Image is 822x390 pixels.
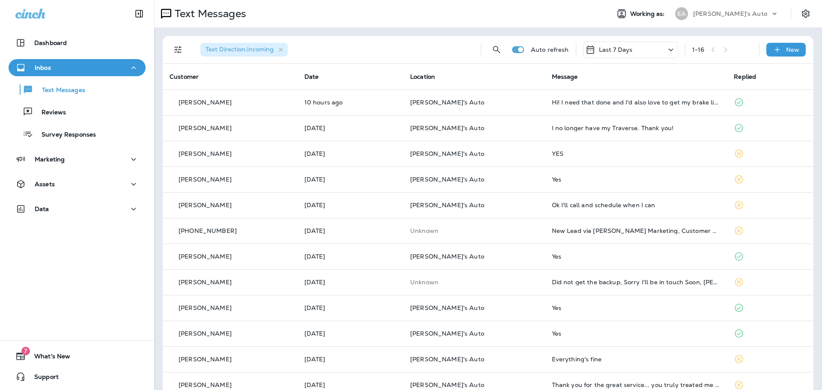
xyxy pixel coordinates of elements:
[410,304,484,312] span: [PERSON_NAME]'s Auto
[35,205,49,212] p: Data
[26,353,70,363] span: What's New
[304,356,396,363] p: Oct 3, 2025 01:07 PM
[410,73,435,80] span: Location
[786,46,799,53] p: New
[552,253,721,260] div: Yes
[304,202,396,208] p: Oct 7, 2025 12:25 PM
[798,6,813,21] button: Settings
[127,5,151,22] button: Collapse Sidebar
[552,176,721,183] div: Yes
[675,7,688,20] div: EA
[304,330,396,337] p: Oct 5, 2025 11:11 AM
[34,39,67,46] p: Dashboard
[179,279,232,286] p: [PERSON_NAME]
[410,355,484,363] span: [PERSON_NAME]'s Auto
[552,279,721,286] div: Did not get the backup, Sorry I'll be in touch Soon, Dan Szymanski.
[304,125,396,131] p: Oct 8, 2025 11:29 AM
[179,330,232,337] p: [PERSON_NAME]
[552,99,721,106] div: Hi! I need that done and I'd also love to get my brake lights replaced they're out apparently. 😂
[552,73,578,80] span: Message
[35,64,51,71] p: Inbox
[9,368,146,385] button: Support
[9,200,146,217] button: Data
[9,151,146,168] button: Marketing
[9,80,146,98] button: Text Messages
[552,150,721,157] div: YES
[304,176,396,183] p: Oct 8, 2025 11:11 AM
[26,373,59,384] span: Support
[179,381,232,388] p: [PERSON_NAME]
[692,46,705,53] div: 1 - 16
[9,125,146,143] button: Survey Responses
[410,201,484,209] span: [PERSON_NAME]'s Auto
[170,41,187,58] button: Filters
[410,330,484,337] span: [PERSON_NAME]'s Auto
[304,99,396,106] p: Oct 9, 2025 02:56 AM
[552,227,721,234] div: New Lead via Merrick Marketing, Customer Name: Henry, Contact info: Masked phone number available...
[200,43,288,57] div: Text Direction:Incoming
[410,253,484,260] span: [PERSON_NAME]'s Auto
[552,330,721,337] div: Yes
[599,46,633,53] p: Last 7 Days
[410,150,484,158] span: [PERSON_NAME]'s Auto
[35,156,65,163] p: Marketing
[304,253,396,260] p: Oct 6, 2025 11:14 AM
[531,46,569,53] p: Auto refresh
[33,109,66,117] p: Reviews
[552,304,721,311] div: Yes
[552,356,721,363] div: Everything's fine
[552,381,721,388] div: Thank you for the great service... you truly treated me well..... also please thank Kylie for her...
[179,304,232,311] p: [PERSON_NAME]
[170,73,199,80] span: Customer
[9,348,146,365] button: 7What's New
[179,176,232,183] p: [PERSON_NAME]
[179,227,237,234] p: [PHONE_NUMBER]
[171,7,246,20] p: Text Messages
[410,227,538,234] p: This customer does not have a last location and the phone number they messaged is not assigned to...
[205,45,274,53] span: Text Direction : Incoming
[410,124,484,132] span: [PERSON_NAME]'s Auto
[179,150,232,157] p: [PERSON_NAME]
[179,202,232,208] p: [PERSON_NAME]
[410,381,484,389] span: [PERSON_NAME]'s Auto
[179,356,232,363] p: [PERSON_NAME]
[488,41,505,58] button: Search Messages
[9,176,146,193] button: Assets
[734,73,756,80] span: Replied
[9,34,146,51] button: Dashboard
[304,227,396,234] p: Oct 7, 2025 11:51 AM
[304,73,319,80] span: Date
[9,59,146,76] button: Inbox
[9,103,146,121] button: Reviews
[552,202,721,208] div: Ok I'll call and schedule when I can
[304,304,396,311] p: Oct 5, 2025 03:41 PM
[552,125,721,131] div: I no longer have my Traverse. Thank you!
[179,253,232,260] p: [PERSON_NAME]
[35,181,55,188] p: Assets
[33,131,96,139] p: Survey Responses
[410,98,484,106] span: [PERSON_NAME]'s Auto
[21,347,30,355] span: 7
[304,381,396,388] p: Oct 1, 2025 05:40 PM
[410,176,484,183] span: [PERSON_NAME]'s Auto
[410,279,538,286] p: This customer does not have a last location and the phone number they messaged is not assigned to...
[630,10,667,18] span: Working as:
[304,150,396,157] p: Oct 8, 2025 11:14 AM
[33,86,85,95] p: Text Messages
[693,10,767,17] p: [PERSON_NAME]'s Auto
[304,279,396,286] p: Oct 6, 2025 08:44 AM
[179,99,232,106] p: [PERSON_NAME]
[179,125,232,131] p: [PERSON_NAME]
